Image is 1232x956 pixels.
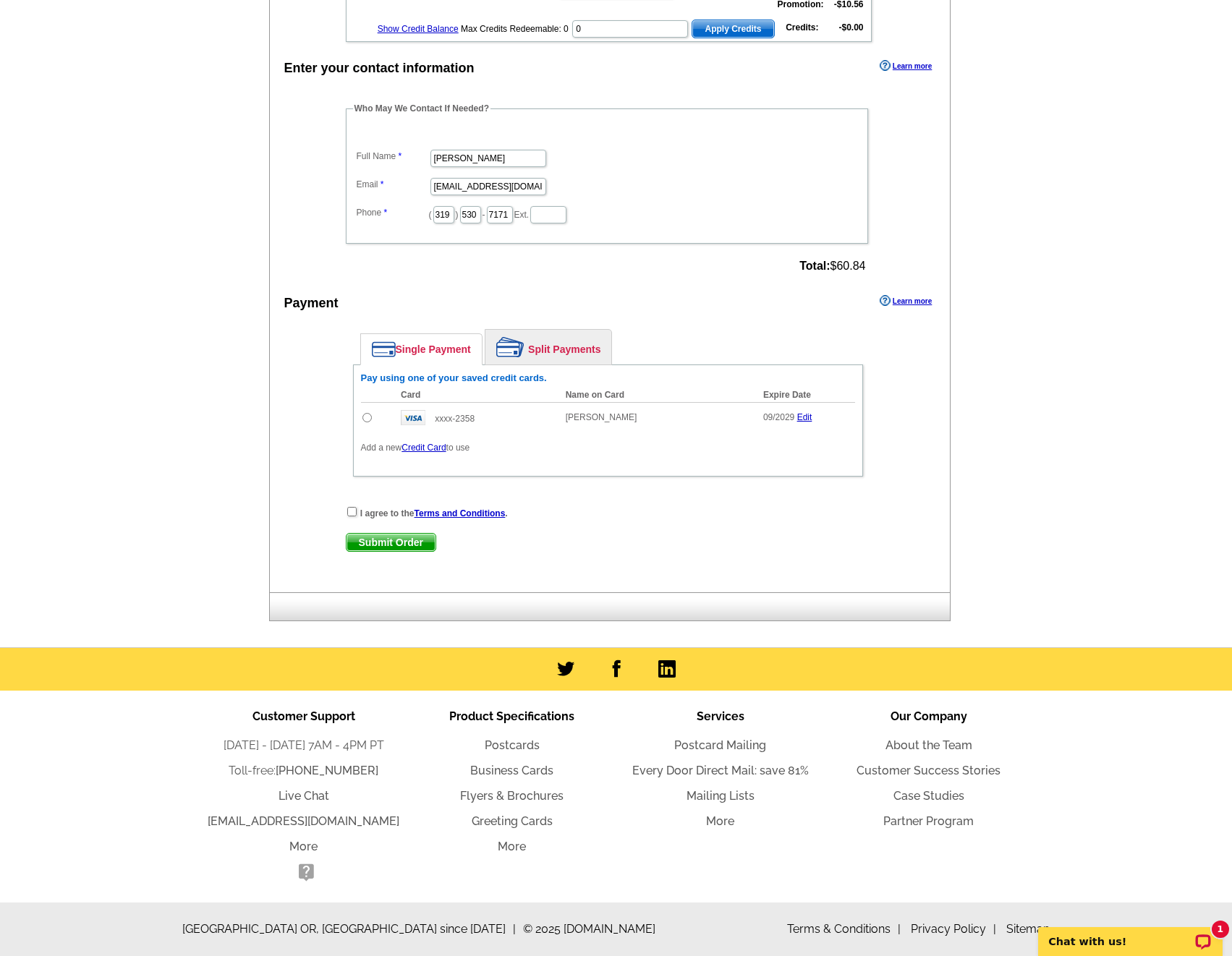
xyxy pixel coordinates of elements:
th: Card [394,388,558,403]
p: Add a new to use [361,441,855,454]
a: More [289,840,318,853]
a: Split Payments [485,330,611,364]
strong: Credits: [786,22,818,33]
a: About the Team [885,738,972,752]
a: Postcard Mailing [674,738,766,752]
th: Name on Card [558,388,756,403]
a: Edit [797,412,812,422]
strong: I agree to the . [360,508,508,518]
a: [EMAIL_ADDRESS][DOMAIN_NAME] [208,814,399,828]
span: Submit Order [347,534,436,551]
span: Max Credits Redeemable: 0 [461,24,569,34]
a: Show Credit Balance [378,24,459,34]
a: Terms and Conditions [415,508,506,518]
a: [PHONE_NUMBER] [276,764,378,777]
div: Enter your contact information [284,59,475,78]
a: Business Cards [470,764,553,777]
label: Email [357,178,429,191]
h6: Pay using one of your saved credit cards. [361,372,855,384]
strong: Total: [799,260,830,272]
a: Mailing Lists [687,789,755,803]
a: More [498,840,526,853]
button: Apply Credits [692,20,774,38]
a: Learn more [880,60,932,72]
th: Expire Date [756,388,855,403]
span: [PERSON_NAME] [566,412,637,422]
a: Sitemap [1006,922,1050,936]
span: Product Specifications [449,709,574,723]
span: Our Company [891,709,967,723]
iframe: LiveChat chat widget [1029,910,1232,956]
span: Apply Credits [692,20,773,38]
strong: -$0.00 [838,22,863,33]
a: Flyers & Brochures [460,789,564,803]
li: Toll-free: [200,762,408,780]
img: single-payment.png [372,341,396,357]
div: Payment [284,294,339,313]
dd: ( ) - Ext. [353,202,861,225]
span: Services [697,709,744,723]
a: Postcards [485,738,540,752]
span: 09/2029 [763,412,794,422]
a: Greeting Cards [472,814,553,828]
a: Single Payment [361,334,482,364]
label: Full Name [357,150,429,163]
a: More [706,814,734,828]
a: Learn more [880,295,932,307]
a: Terms & Conditions [787,922,901,936]
a: Every Door Direct Mail: save 81% [632,764,809,777]
a: Partner Program [883,814,974,828]
a: Privacy Policy [911,922,996,936]
a: Live Chat [279,789,329,803]
a: Customer Success Stories [857,764,1001,777]
span: Customer Support [252,709,355,723]
legend: Who May We Contact If Needed? [353,102,490,115]
li: [DATE] - [DATE] 7AM - 4PM PT [200,737,408,754]
span: © 2025 [DOMAIN_NAME] [523,921,655,938]
img: split-payment.png [496,337,524,357]
span: xxxx-2358 [435,414,475,424]
a: Case Studies [893,789,964,803]
a: Credit Card [402,443,446,453]
img: visa.gif [401,410,425,425]
span: $60.84 [799,260,865,273]
label: Phone [357,206,429,219]
span: [GEOGRAPHIC_DATA] OR, [GEOGRAPHIC_DATA] since [DATE] [182,921,516,938]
